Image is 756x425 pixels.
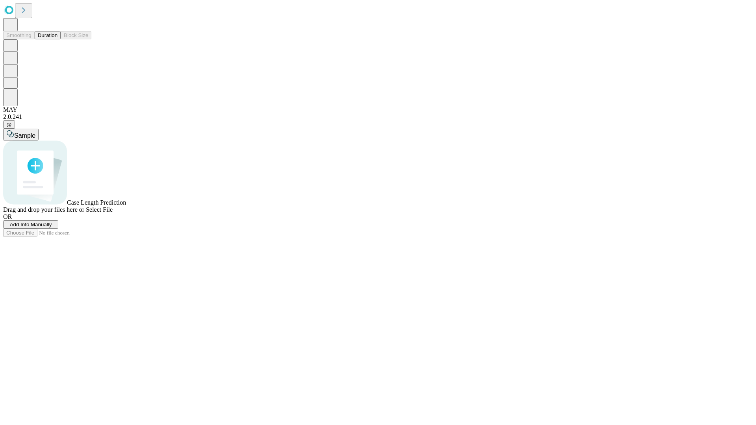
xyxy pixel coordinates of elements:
[35,31,61,39] button: Duration
[3,120,15,129] button: @
[3,220,58,229] button: Add Info Manually
[3,213,12,220] span: OR
[14,132,35,139] span: Sample
[3,106,753,113] div: MAY
[6,122,12,128] span: @
[3,31,35,39] button: Smoothing
[86,206,113,213] span: Select File
[67,199,126,206] span: Case Length Prediction
[61,31,91,39] button: Block Size
[3,206,84,213] span: Drag and drop your files here or
[3,129,39,140] button: Sample
[3,113,753,120] div: 2.0.241
[10,222,52,227] span: Add Info Manually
